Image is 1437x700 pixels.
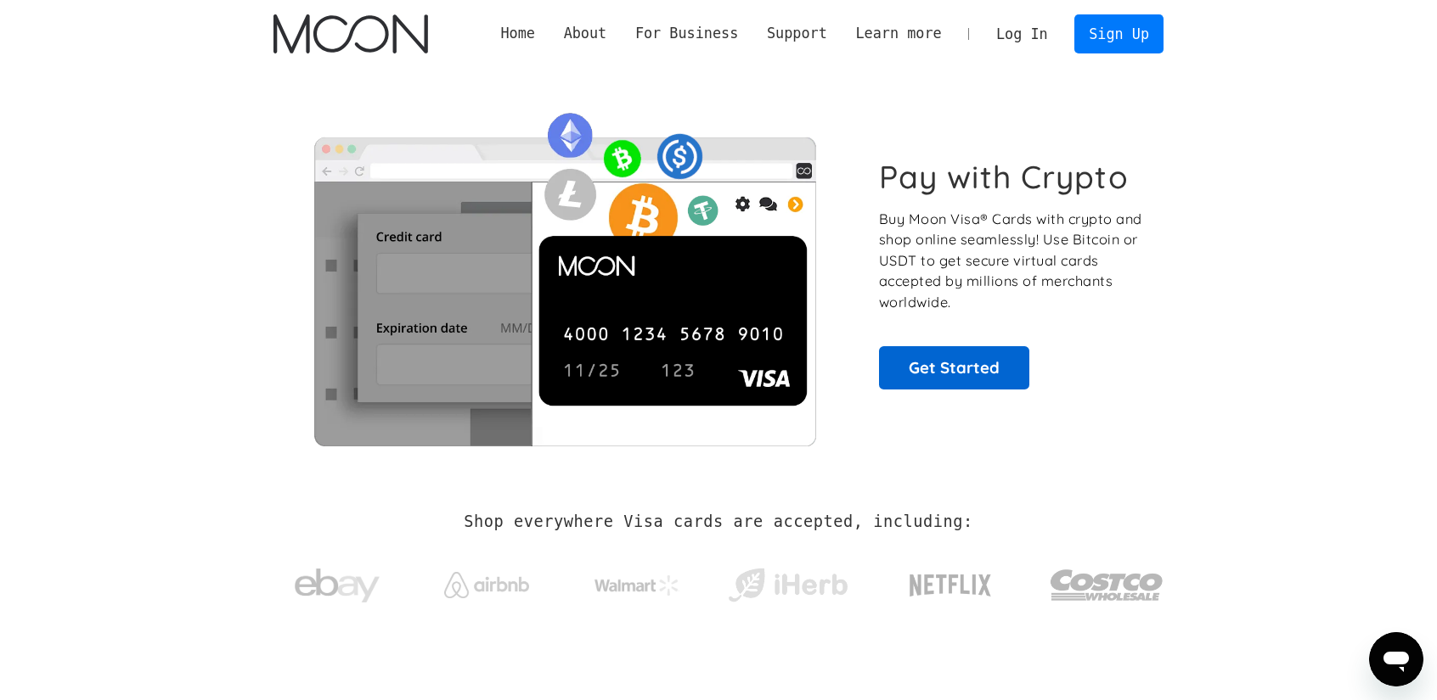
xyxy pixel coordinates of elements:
div: Learn more [842,23,956,44]
img: Moon Cards let you spend your crypto anywhere Visa is accepted. [273,101,855,445]
a: Airbnb [424,555,550,607]
div: For Business [635,23,738,44]
div: For Business [621,23,752,44]
iframe: Button to launch messaging window [1369,632,1423,686]
a: iHerb [724,546,851,616]
a: Log In [982,15,1062,53]
img: iHerb [724,563,851,608]
a: Sign Up [1074,14,1163,53]
a: Netflix [875,547,1027,615]
img: Moon Logo [273,14,427,53]
a: Costco [1050,536,1164,625]
a: ebay [273,542,400,621]
div: Support [752,23,841,44]
div: About [549,23,621,44]
h1: Pay with Crypto [879,158,1129,196]
p: Buy Moon Visa® Cards with crypto and shop online seamlessly! Use Bitcoin or USDT to get secure vi... [879,209,1145,313]
h2: Shop everywhere Visa cards are accepted, including: [464,512,972,531]
a: Get Started [879,346,1029,389]
a: Walmart [574,558,701,604]
img: Costco [1050,553,1164,617]
img: Walmart [595,575,679,596]
div: Support [767,23,827,44]
a: home [273,14,427,53]
img: ebay [295,559,380,613]
div: Learn more [855,23,941,44]
a: Home [487,23,549,44]
div: About [564,23,607,44]
img: Airbnb [444,572,529,598]
img: Netflix [908,564,993,607]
